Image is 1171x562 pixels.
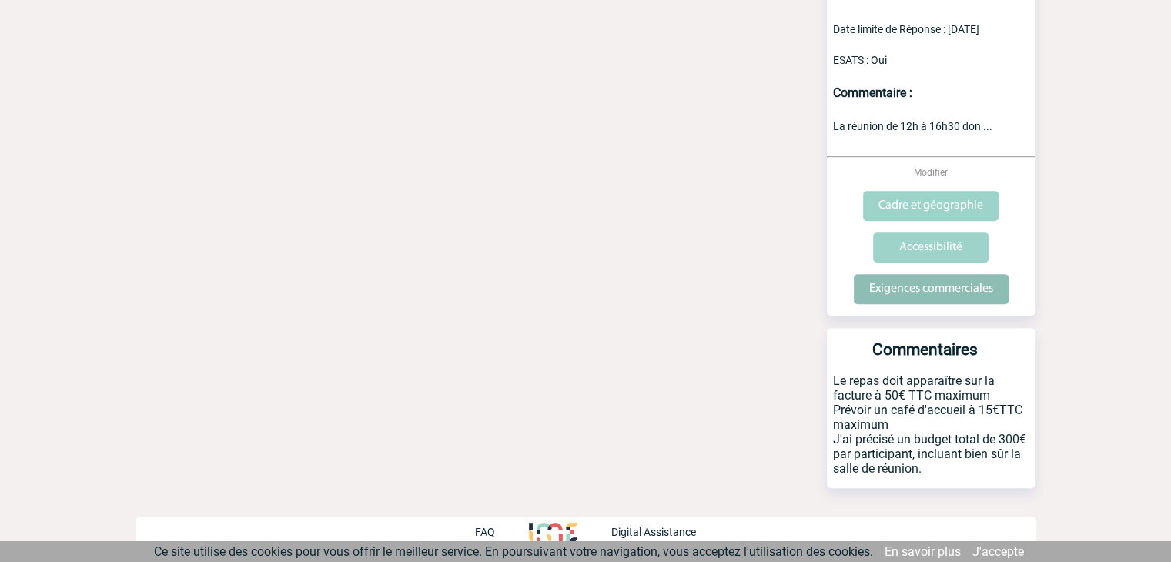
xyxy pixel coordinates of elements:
[914,167,948,178] span: Modifier
[833,54,887,66] span: ESATS : Oui
[873,232,989,263] input: Accessibilité
[154,544,873,559] span: Ce site utilise des cookies pour vous offrir le meilleur service. En poursuivant votre navigation...
[611,526,696,538] p: Digital Assistance
[475,526,495,538] p: FAQ
[885,544,961,559] a: En savoir plus
[854,274,1009,304] input: Exigences commerciales
[827,373,1035,488] p: Le repas doit apparaître sur la facture à 50€ TTC maximum Prévoir un café d'accueil à 15€TTC maxi...
[833,23,979,35] span: Date limite de Réponse : [DATE]
[863,191,999,221] input: Cadre et géographie
[833,340,1017,373] h3: Commentaires
[529,523,577,541] img: http://www.idealmeetingsevents.fr/
[475,524,529,538] a: FAQ
[972,544,1024,559] a: J'accepte
[833,85,912,100] b: Commentaire :
[833,120,992,132] span: La réunion de 12h à 16h30 donc prévoir un déjeuner de 12h à 14h. Hôtel qui fasse aussi restaurant...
